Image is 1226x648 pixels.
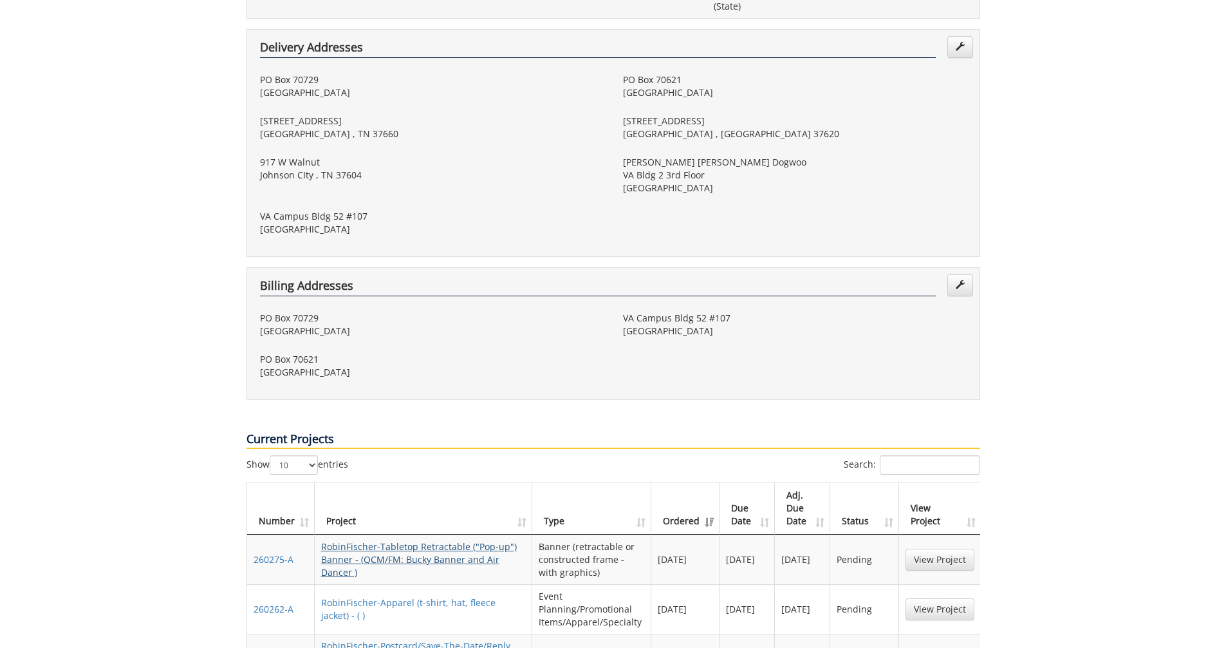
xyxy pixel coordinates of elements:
td: Pending [830,584,898,634]
input: Search: [880,455,980,475]
td: Pending [830,535,898,584]
p: [GEOGRAPHIC_DATA] [260,86,604,99]
td: [DATE] [775,535,830,584]
p: [GEOGRAPHIC_DATA] , [GEOGRAPHIC_DATA] 37620 [623,128,967,140]
p: PO Box 70621 [260,353,604,366]
th: Number: activate to sort column ascending [247,482,315,535]
label: Show entries [246,455,348,475]
p: PO Box 70729 [260,73,604,86]
p: VA Campus Bldg 52 #107 [623,312,967,325]
p: VA Bldg 2 3rd Floor [623,169,967,182]
label: Search: [844,455,980,475]
p: [GEOGRAPHIC_DATA] [623,325,967,338]
a: View Project [906,549,974,571]
a: 260262-A [254,603,293,615]
td: Banner (retractable or constructed frame - with graphics) [532,535,651,584]
h4: Delivery Addresses [260,41,936,58]
td: [DATE] [720,584,775,634]
a: RobinFischer-Tabletop Retractable ("Pop-up") Banner - (QCM/FM: Bucky Banner and Air Dancer ) [321,540,517,578]
a: RobinFischer-Apparel (t-shirt, hat, fleece jacket) - ( ) [321,596,496,622]
p: [GEOGRAPHIC_DATA] [260,325,604,338]
td: [DATE] [720,535,775,584]
p: 917 W Walnut [260,156,604,169]
th: View Project: activate to sort column ascending [899,482,981,535]
a: Edit Addresses [947,36,973,58]
td: [DATE] [775,584,830,634]
p: [STREET_ADDRESS] [260,115,604,128]
p: VA Campus Bldg 52 #107 [260,210,604,223]
p: PO Box 70729 [260,312,604,325]
p: [PERSON_NAME] [PERSON_NAME] Dogwoo [623,156,967,169]
a: Edit Addresses [947,274,973,296]
td: [DATE] [651,535,720,584]
th: Adj. Due Date: activate to sort column ascending [775,482,830,535]
p: [GEOGRAPHIC_DATA] [623,182,967,195]
p: Current Projects [246,431,980,449]
h4: Billing Addresses [260,280,936,296]
a: 260275-A [254,553,293,566]
p: [GEOGRAPHIC_DATA] [623,86,967,99]
a: View Project [906,598,974,620]
th: Due Date: activate to sort column ascending [720,482,775,535]
th: Project: activate to sort column ascending [315,482,533,535]
td: [DATE] [651,584,720,634]
p: [GEOGRAPHIC_DATA] , TN 37660 [260,128,604,140]
select: Showentries [270,455,318,475]
td: Event Planning/Promotional Items/Apparel/Specialty [532,584,651,634]
th: Ordered: activate to sort column ascending [651,482,720,535]
p: [GEOGRAPHIC_DATA] [260,223,604,236]
p: [STREET_ADDRESS] [623,115,967,128]
p: PO Box 70621 [623,73,967,86]
p: [GEOGRAPHIC_DATA] [260,366,604,379]
th: Type: activate to sort column ascending [532,482,651,535]
th: Status: activate to sort column ascending [830,482,898,535]
p: Johnson CIty , TN 37604 [260,169,604,182]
